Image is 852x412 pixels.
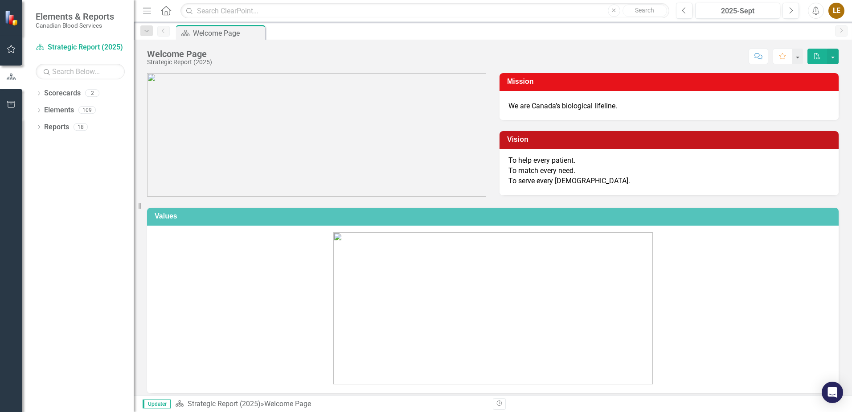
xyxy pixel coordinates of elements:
[36,11,114,22] span: Elements & Reports
[147,59,212,66] div: Strategic Report (2025)
[147,49,212,59] div: Welcome Page
[508,102,617,110] span: We are Canada’s biological lifeline.
[175,399,486,409] div: »
[155,212,834,220] h3: Values
[698,6,777,16] div: 2025-Sept
[623,4,667,17] button: Search
[695,3,780,19] button: 2025-Sept
[147,73,486,197] img: CBS_logo_descriptions%20v2.png
[44,105,74,115] a: Elements
[635,7,654,14] span: Search
[74,123,88,131] div: 18
[264,400,311,408] div: Welcome Page
[822,382,843,403] div: Open Intercom Messenger
[44,122,69,132] a: Reports
[188,400,261,408] a: Strategic Report (2025)
[333,232,653,384] img: CBS_values.png
[36,42,125,53] a: Strategic Report (2025)
[78,107,96,114] div: 109
[180,3,669,19] input: Search ClearPoint...
[507,136,834,144] h3: Vision
[193,28,263,39] div: Welcome Page
[44,88,81,99] a: Scorecards
[4,10,20,25] img: ClearPoint Strategy
[85,90,99,97] div: 2
[828,3,844,19] button: LE
[507,78,834,86] h3: Mission
[36,64,125,79] input: Search Below...
[143,400,171,408] span: Updater
[36,22,114,29] small: Canadian Blood Services
[508,156,830,186] p: To help every patient. To match every need. To serve every [DEMOGRAPHIC_DATA].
